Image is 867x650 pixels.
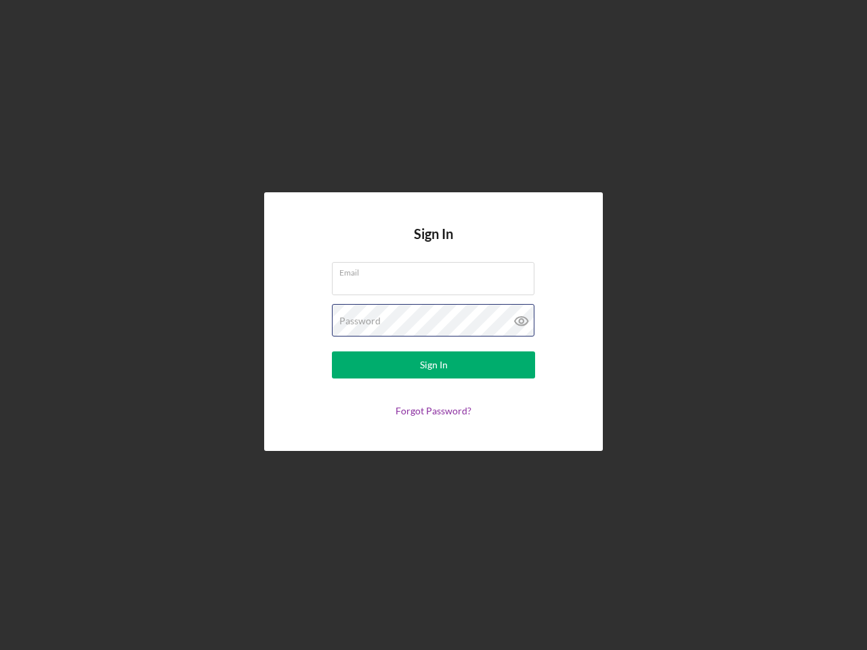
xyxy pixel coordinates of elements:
[332,351,535,378] button: Sign In
[396,405,471,416] a: Forgot Password?
[414,226,453,262] h4: Sign In
[339,316,381,326] label: Password
[339,263,534,278] label: Email
[420,351,448,378] div: Sign In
